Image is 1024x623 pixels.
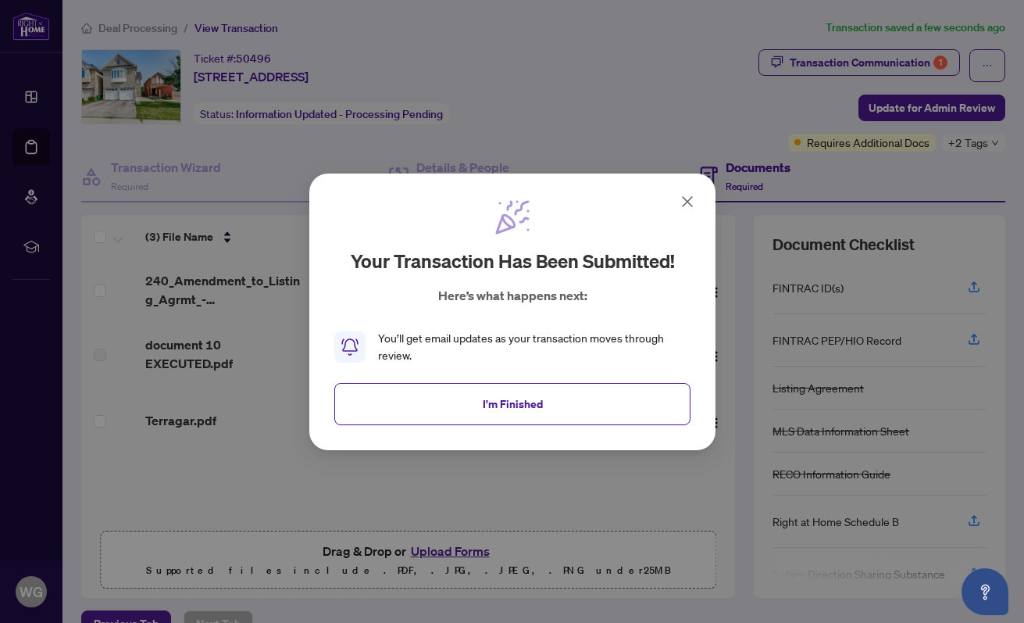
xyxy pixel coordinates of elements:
button: Open asap [962,568,1008,615]
span: I'm Finished [482,391,542,416]
h2: Your transaction has been submitted! [350,249,674,274]
button: I'm Finished [334,382,690,424]
div: You’ll get email updates as your transaction moves through review. [378,330,690,364]
p: Here’s what happens next: [437,286,587,305]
